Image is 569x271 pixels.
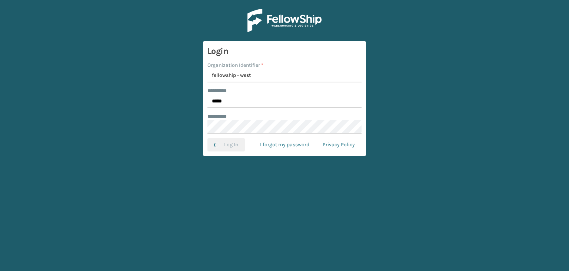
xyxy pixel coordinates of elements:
h3: Login [207,46,362,57]
a: I forgot my password [253,138,316,151]
button: Log In [207,138,245,151]
label: Organization Identifier [207,61,263,69]
a: Privacy Policy [316,138,362,151]
img: Logo [247,9,322,32]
